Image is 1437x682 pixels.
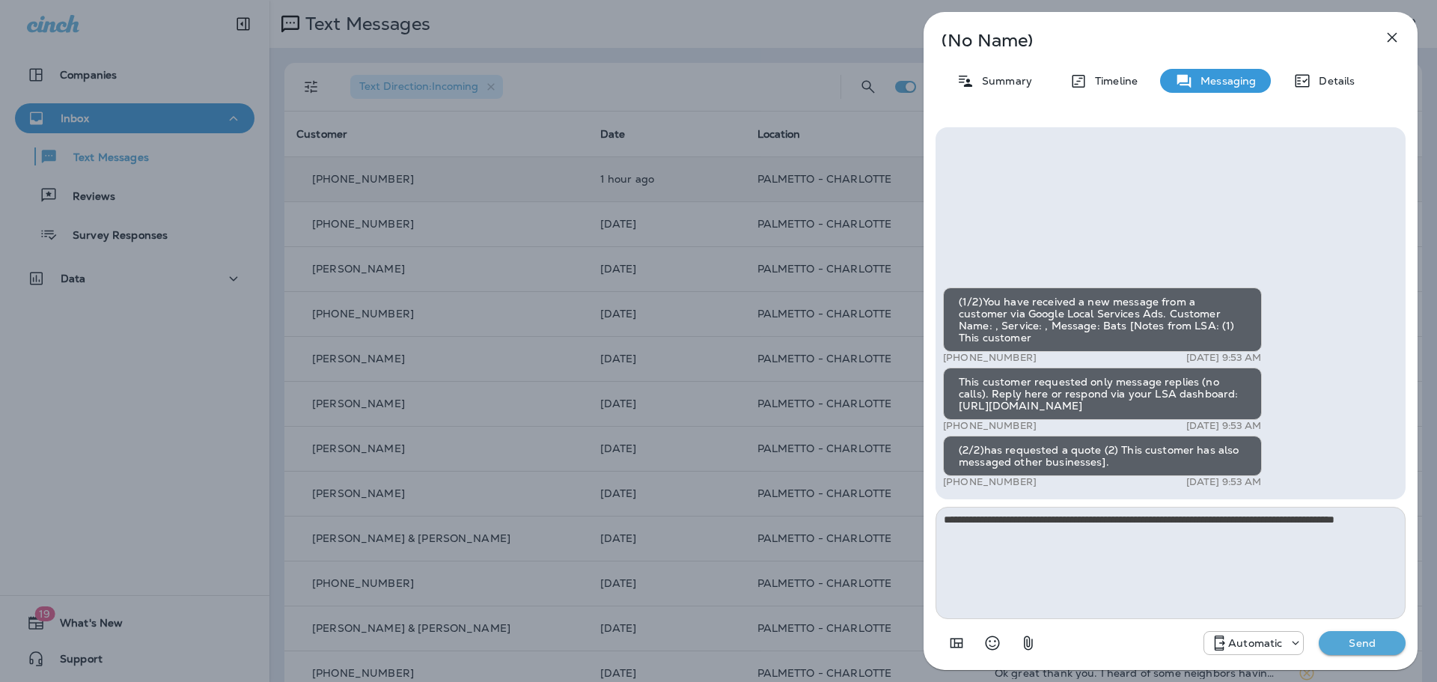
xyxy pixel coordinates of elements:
[1331,636,1394,650] p: Send
[1186,352,1262,364] p: [DATE] 9:53 AM
[943,287,1262,352] div: (1/2)You have received a new message from a customer via Google Local Services Ads. Customer Name...
[1311,75,1355,87] p: Details
[943,436,1262,476] div: (2/2)has requested a quote (2) This customer has also messaged other businesses].
[1193,75,1256,87] p: Messaging
[974,75,1032,87] p: Summary
[977,628,1007,658] button: Select an emoji
[943,476,1037,488] p: [PHONE_NUMBER]
[1087,75,1138,87] p: Timeline
[942,34,1350,46] p: (No Name)
[1319,631,1406,655] button: Send
[943,368,1262,420] div: This customer requested only message replies (no calls). Reply here or respond via your LSA dashb...
[1186,420,1262,432] p: [DATE] 9:53 AM
[942,628,971,658] button: Add in a premade template
[1228,637,1282,649] p: Automatic
[1186,476,1262,488] p: [DATE] 9:53 AM
[943,420,1037,432] p: [PHONE_NUMBER]
[943,352,1037,364] p: [PHONE_NUMBER]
